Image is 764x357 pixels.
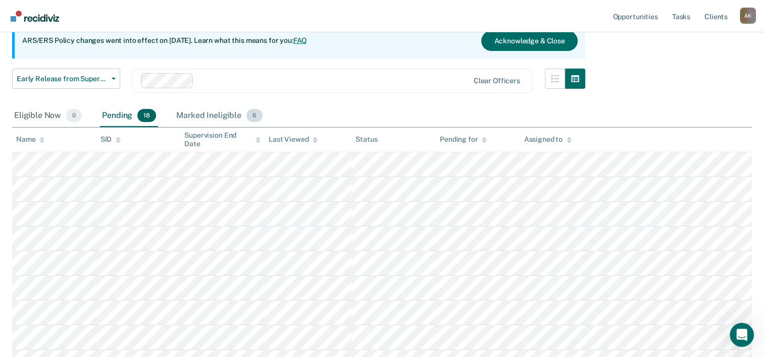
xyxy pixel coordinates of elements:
[740,8,756,24] button: Profile dropdown button
[100,105,158,127] div: Pending18
[740,8,756,24] div: A K
[246,109,263,122] span: 6
[440,135,487,144] div: Pending for
[137,109,156,122] span: 18
[100,135,121,144] div: SID
[293,36,308,44] a: FAQ
[174,105,265,127] div: Marked Ineligible6
[355,135,377,144] div: Status
[269,135,318,144] div: Last Viewed
[22,36,307,46] p: ARS/ERS Policy changes went into effect on [DATE]. Learn what this means for you:
[12,105,84,127] div: Eligible Now0
[474,77,520,85] div: Clear officers
[184,131,261,148] div: Supervision End Date
[11,11,59,22] img: Recidiviz
[66,109,82,122] span: 0
[17,75,108,83] span: Early Release from Supervision
[730,323,754,347] iframe: Intercom live chat
[481,31,577,51] button: Acknowledge & Close
[16,135,44,144] div: Name
[524,135,572,144] div: Assigned to
[12,69,120,89] button: Early Release from Supervision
